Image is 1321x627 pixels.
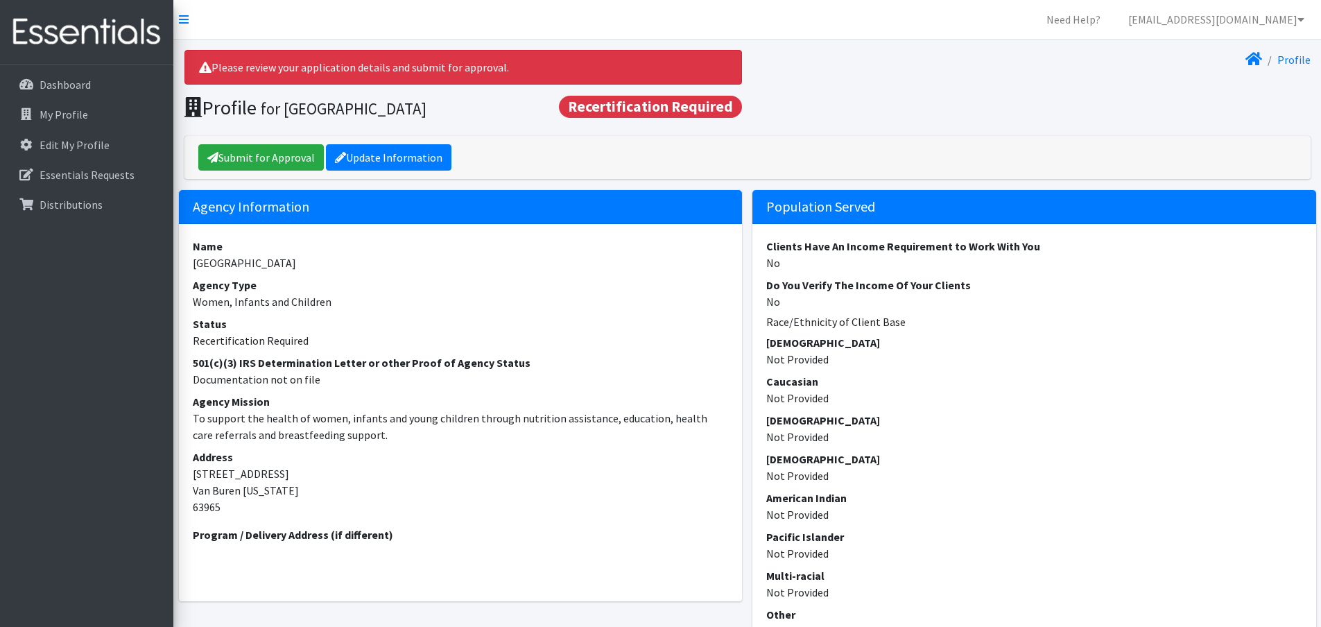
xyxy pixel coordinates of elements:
div: Please review your application details and submit for approval. [184,50,743,85]
dt: Multi-racial [766,567,1302,584]
dt: [DEMOGRAPHIC_DATA] [766,334,1302,351]
dt: American Indian [766,490,1302,506]
dt: Other [766,606,1302,623]
p: Essentials Requests [40,168,135,182]
p: Dashboard [40,78,91,92]
dt: Agency Mission [193,393,729,410]
a: Submit for Approval [198,144,324,171]
a: Edit My Profile [6,131,168,159]
h6: Race/Ethnicity of Client Base [766,316,1302,329]
dt: Caucasian [766,373,1302,390]
dd: No [766,255,1302,271]
h5: Population Served [752,190,1316,224]
dd: Women, Infants and Children [193,293,729,310]
dd: Documentation not on file [193,371,729,388]
h5: Agency Information [179,190,743,224]
span: translation missing: en.not_provided [766,391,829,405]
span: translation missing: en.not_provided [766,469,829,483]
dt: Agency Type [193,277,729,293]
a: Essentials Requests [6,161,168,189]
small: for [GEOGRAPHIC_DATA] [261,98,426,119]
dd: To support the health of women, infants and young children through nutrition assistance, educatio... [193,410,729,443]
dt: [DEMOGRAPHIC_DATA] [766,412,1302,429]
dt: Name [193,238,729,255]
dt: 501(c)(3) IRS Determination Letter or other Proof of Agency Status [193,354,729,371]
dt: Clients Have An Income Requirement to Work With You [766,238,1302,255]
dt: Pacific Islander [766,529,1302,545]
dt: Status [193,316,729,332]
a: Dashboard [6,71,168,98]
a: My Profile [6,101,168,128]
p: My Profile [40,108,88,121]
span: translation missing: en.not_provided [766,585,829,599]
span: translation missing: en.not_provided [766,430,829,444]
img: HumanEssentials [6,9,168,55]
dd: Recertification Required [193,332,729,349]
dd: No [766,293,1302,310]
dd: [GEOGRAPHIC_DATA] [193,255,729,271]
a: Profile [1277,53,1311,67]
span: translation missing: en.not_provided [766,352,829,366]
a: Update Information [326,144,451,171]
a: Distributions [6,191,168,218]
dt: Do You Verify The Income Of Your Clients [766,277,1302,293]
a: Need Help? [1035,6,1112,33]
span: translation missing: en.not_provided [766,547,829,560]
p: Distributions [40,198,103,212]
a: [EMAIL_ADDRESS][DOMAIN_NAME] [1117,6,1315,33]
span: translation missing: en.not_provided [766,508,829,522]
dt: [DEMOGRAPHIC_DATA] [766,451,1302,467]
strong: Address [193,450,233,464]
span: Recertification Required [559,96,742,118]
h1: Profile [184,96,743,120]
address: [STREET_ADDRESS] Van Buren [US_STATE] 63965 [193,449,729,515]
strong: Program / Delivery Address (if different) [193,528,393,542]
p: Edit My Profile [40,138,110,152]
